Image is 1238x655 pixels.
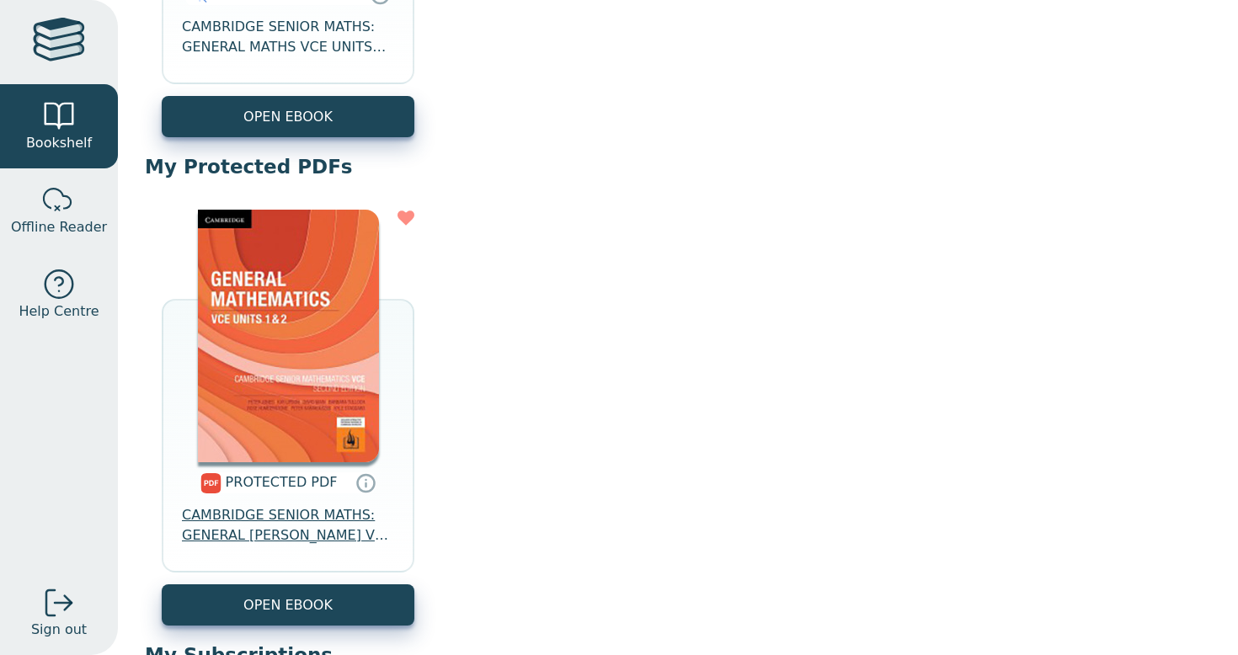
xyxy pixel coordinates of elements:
[182,505,394,546] span: CAMBRIDGE SENIOR MATHS: GENERAL [PERSON_NAME] VCE UNITS 1&2
[19,301,99,322] span: Help Centre
[226,474,338,490] span: PROTECTED PDF
[145,154,1211,179] p: My Protected PDFs
[355,472,376,493] a: Protected PDFs cannot be printed, copied or shared. They can be accessed online through Education...
[162,96,414,137] button: OPEN EBOOK
[162,584,414,626] a: OPEN EBOOK
[31,620,87,640] span: Sign out
[182,17,394,57] span: CAMBRIDGE SENIOR MATHS: GENERAL MATHS VCE UNITS 1&2 EBOOK 2E
[200,473,221,493] img: pdf.svg
[198,210,379,462] img: 7427b572-0d0b-412c-8762-bae5e50f5011.jpg
[26,133,92,153] span: Bookshelf
[11,217,107,237] span: Offline Reader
